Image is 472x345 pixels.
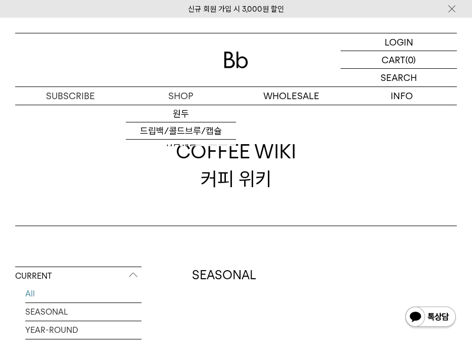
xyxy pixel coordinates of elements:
[176,138,296,192] div: 커피 위키
[126,140,237,157] a: 선물세트
[25,285,141,303] a: All
[192,267,457,284] h2: SEASONAL
[126,105,237,122] a: 원두
[126,87,237,105] a: SHOP
[15,87,126,105] a: SUBSCRIBE
[404,306,457,330] img: 카카오톡 채널 1:1 채팅 버튼
[15,267,141,285] p: CURRENT
[25,303,141,321] a: SEASONAL
[224,52,248,68] img: 로고
[236,87,347,105] p: WHOLESALE
[382,51,405,68] p: CART
[381,69,417,87] p: SEARCH
[347,87,457,105] p: INFO
[176,138,296,165] span: COFFEE WIKI
[405,51,416,68] p: (0)
[25,321,141,339] a: YEAR-ROUND
[341,33,457,51] a: LOGIN
[188,5,284,14] a: 신규 회원 가입 시 3,000원 할인
[385,33,413,51] p: LOGIN
[341,51,457,69] a: CART (0)
[126,122,237,140] a: 드립백/콜드브루/캡슐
